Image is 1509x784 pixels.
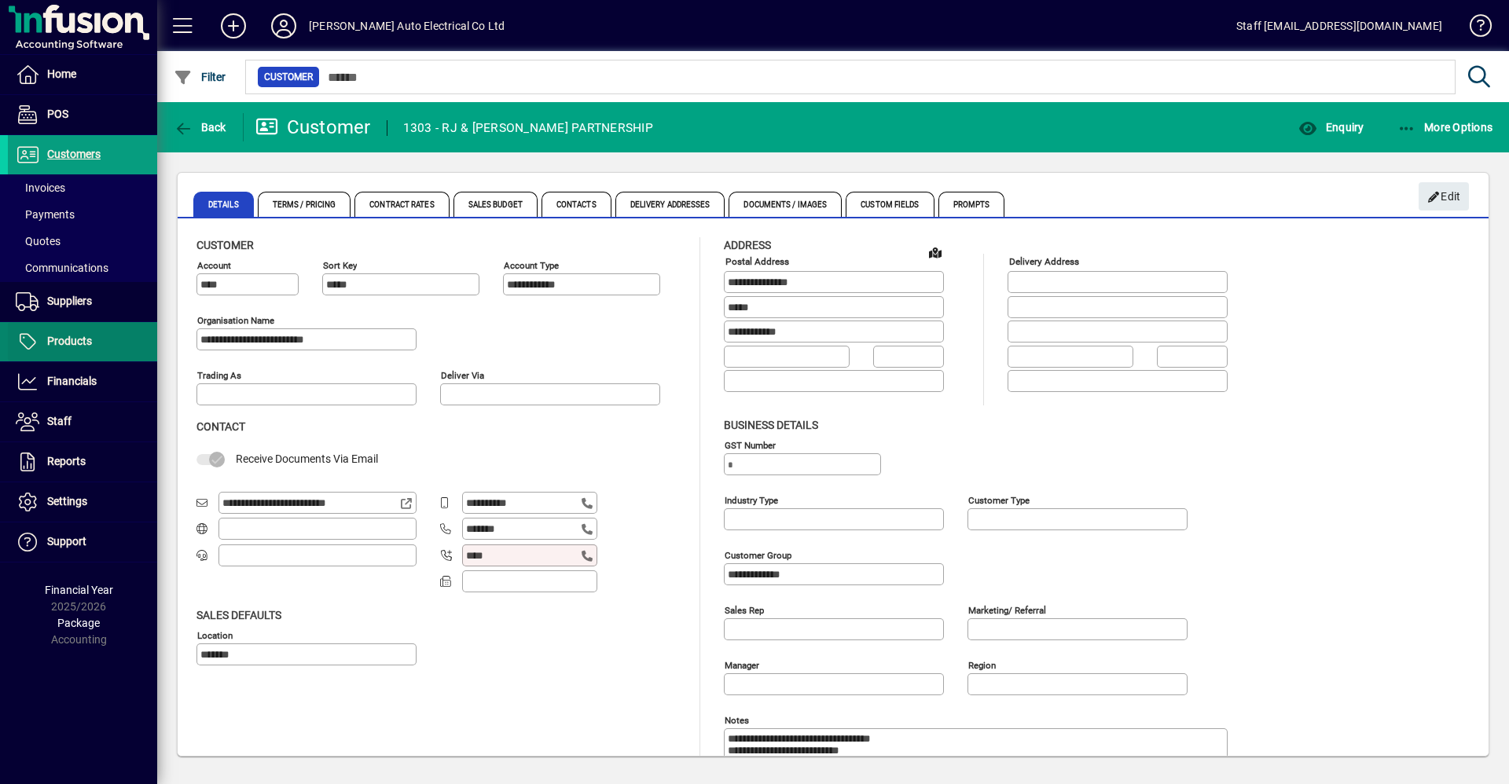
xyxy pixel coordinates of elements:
mat-label: Notes [725,714,749,725]
mat-label: Customer group [725,549,791,560]
mat-label: Organisation name [197,315,274,326]
button: Add [208,12,259,40]
span: Filter [174,71,226,83]
a: Quotes [8,228,157,255]
span: Customers [47,148,101,160]
a: Staff [8,402,157,441]
mat-label: GST Number [725,439,776,450]
div: Staff [EMAIL_ADDRESS][DOMAIN_NAME] [1236,13,1442,38]
a: Home [8,55,157,94]
mat-label: Sort key [323,260,357,271]
a: Invoices [8,174,157,201]
div: [PERSON_NAME] Auto Electrical Co Ltd [309,13,505,38]
span: Staff [47,415,72,427]
span: Contacts [542,192,611,217]
span: Settings [47,495,87,507]
a: Payments [8,201,157,228]
a: View on map [923,240,948,265]
span: Documents / Images [729,192,842,217]
mat-label: Industry type [725,494,778,505]
span: Back [174,121,226,134]
span: Terms / Pricing [258,192,351,217]
mat-label: Marketing/ Referral [968,604,1046,615]
span: Business details [724,419,818,431]
a: Knowledge Base [1458,3,1489,54]
mat-label: Deliver via [441,370,484,381]
span: Financial Year [45,584,113,596]
button: Profile [259,12,309,40]
mat-label: Region [968,659,996,670]
a: Settings [8,482,157,522]
span: Details [193,192,254,217]
app-page-header-button: Back [157,113,244,141]
span: Products [47,335,92,347]
a: Reports [8,442,157,482]
span: Suppliers [47,295,92,307]
a: POS [8,95,157,134]
span: Support [47,535,86,548]
span: Contact [196,420,245,433]
mat-label: Trading as [197,370,241,381]
span: Prompts [938,192,1005,217]
mat-label: Account [197,260,231,271]
span: Quotes [16,235,61,247]
span: Customer [196,239,254,251]
div: 1303 - RJ & [PERSON_NAME] PARTNERSHIP [403,115,653,141]
span: Address [724,239,771,251]
span: Delivery Addresses [615,192,725,217]
div: Customer [255,115,371,140]
span: Financials [47,375,97,387]
span: Receive Documents Via Email [236,452,378,465]
span: Sales defaults [196,609,281,621]
span: Payments [16,208,75,221]
span: More Options [1397,121,1493,134]
a: Communications [8,255,157,281]
mat-label: Customer type [968,494,1030,505]
span: Package [57,617,100,629]
button: Back [170,113,230,141]
button: More Options [1393,113,1497,141]
mat-label: Manager [725,659,759,670]
a: Financials [8,362,157,401]
span: Home [47,68,76,80]
span: POS [47,108,68,120]
span: Customer [264,69,313,85]
button: Edit [1419,182,1469,211]
span: Edit [1427,184,1461,210]
a: Support [8,522,157,562]
a: Products [8,322,157,361]
button: Enquiry [1294,113,1368,141]
mat-label: Location [197,629,233,640]
span: Sales Budget [453,192,538,217]
a: Suppliers [8,282,157,321]
span: Custom Fields [846,192,934,217]
span: Communications [16,262,108,274]
span: Invoices [16,181,65,194]
span: Reports [47,455,86,467]
span: Contract Rates [354,192,449,217]
span: Enquiry [1298,121,1364,134]
mat-label: Sales rep [725,604,764,615]
button: Filter [170,63,230,91]
mat-label: Account Type [504,260,559,271]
